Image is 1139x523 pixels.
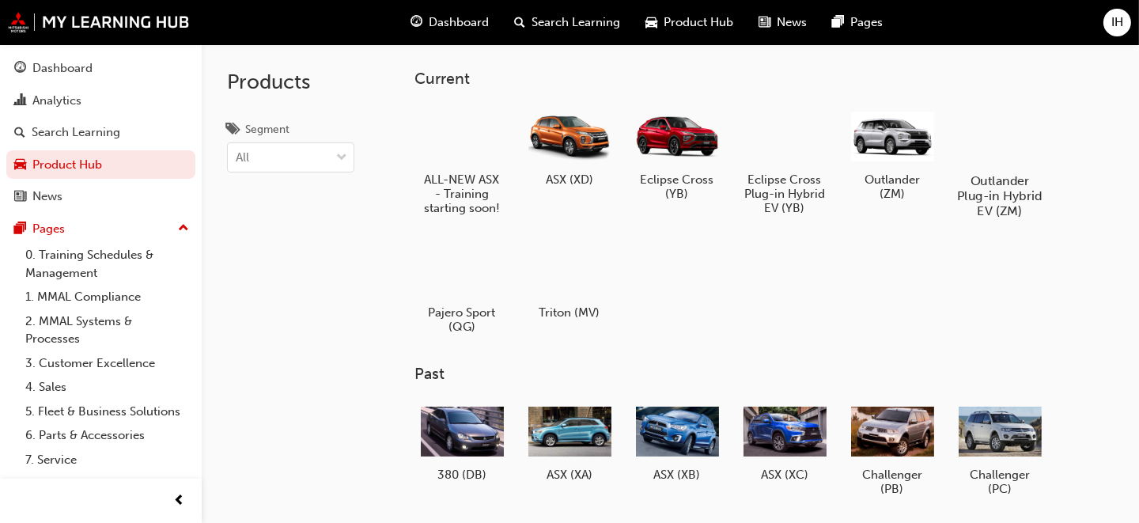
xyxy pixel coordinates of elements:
div: News [32,188,62,206]
a: Outlander (ZM) [845,100,940,207]
a: Dashboard [6,54,195,83]
span: pages-icon [832,13,844,32]
h5: ASX (XB) [636,468,719,482]
h5: Eclipse Cross (YB) [636,172,719,201]
span: up-icon [178,218,189,239]
button: Pages [6,214,195,244]
span: pages-icon [14,222,26,237]
h5: ASX (XA) [528,468,611,482]
span: down-icon [336,148,347,169]
div: Segment [245,122,289,138]
a: car-iconProduct Hub [633,6,746,39]
a: 6. Parts & Accessories [19,423,195,448]
h5: Pajero Sport (QG) [421,305,504,334]
span: tags-icon [227,123,239,138]
a: 4. Sales [19,375,195,400]
a: 380 (DB) [414,396,509,488]
h5: Challenger (PB) [851,468,934,496]
div: Search Learning [32,123,120,142]
h5: Eclipse Cross Plug-in Hybrid EV (YB) [744,172,827,215]
span: Product Hub [664,13,733,32]
h5: Outlander (ZM) [851,172,934,201]
a: Eclipse Cross (YB) [630,100,725,207]
a: 3. Customer Excellence [19,351,195,376]
a: Challenger (PB) [845,396,940,502]
span: search-icon [514,13,525,32]
span: Search Learning [532,13,620,32]
a: Outlander Plug-in Hybrid EV (ZM) [952,100,1047,221]
span: car-icon [14,158,26,172]
a: 1. MMAL Compliance [19,285,195,309]
h3: Current [414,70,1114,88]
a: Analytics [6,86,195,116]
a: 8. Technical [19,472,195,496]
a: 7. Service [19,448,195,472]
a: ASX (XA) [522,396,617,488]
span: search-icon [14,126,25,140]
h5: Triton (MV) [528,305,611,320]
h3: Past [414,365,1114,383]
h2: Products [227,70,354,95]
a: Eclipse Cross Plug-in Hybrid EV (YB) [737,100,832,221]
span: news-icon [759,13,770,32]
span: chart-icon [14,94,26,108]
div: Pages [32,220,65,238]
a: guage-iconDashboard [398,6,501,39]
a: ASX (XC) [737,396,832,488]
span: car-icon [645,13,657,32]
a: 2. MMAL Systems & Processes [19,309,195,351]
div: All [236,149,249,167]
a: Challenger (PC) [952,396,1047,502]
a: 5. Fleet & Business Solutions [19,400,195,424]
a: pages-iconPages [819,6,895,39]
a: Triton (MV) [522,233,617,325]
span: Pages [850,13,883,32]
a: ASX (XD) [522,100,617,192]
span: prev-icon [174,491,186,511]
h5: 380 (DB) [421,468,504,482]
span: Dashboard [429,13,489,32]
a: Search Learning [6,118,195,147]
h5: Challenger (PC) [959,468,1042,496]
a: Product Hub [6,150,195,180]
h5: ASX (XC) [744,468,827,482]
a: News [6,182,195,211]
div: Analytics [32,92,81,110]
a: Pajero Sport (QG) [414,233,509,339]
button: IH [1103,9,1131,36]
div: Dashboard [32,59,93,78]
h5: Outlander Plug-in Hybrid EV (ZM) [955,173,1043,218]
h5: ALL-NEW ASX - Training starting soon! [421,172,504,215]
button: DashboardAnalyticsSearch LearningProduct HubNews [6,51,195,214]
a: 0. Training Schedules & Management [19,243,195,285]
span: news-icon [14,190,26,204]
a: ASX (XB) [630,396,725,488]
a: ALL-NEW ASX - Training starting soon! [414,100,509,221]
h5: ASX (XD) [528,172,611,187]
span: IH [1111,13,1123,32]
a: search-iconSearch Learning [501,6,633,39]
span: guage-icon [14,62,26,76]
img: mmal [8,12,190,32]
span: News [777,13,807,32]
a: news-iconNews [746,6,819,39]
span: guage-icon [411,13,422,32]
